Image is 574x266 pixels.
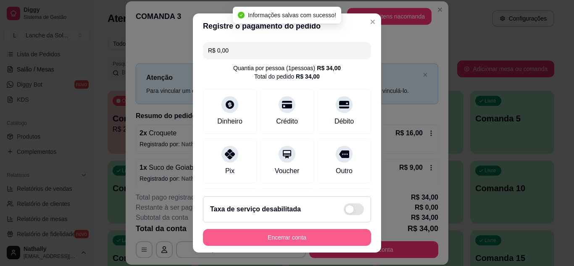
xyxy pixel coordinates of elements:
div: Outro [336,166,353,176]
div: Voucher [275,166,300,176]
header: Registre o pagamento do pedido [193,13,381,39]
input: Ex.: hambúrguer de cordeiro [208,42,366,59]
div: R$ 34,00 [317,64,341,72]
div: Crédito [276,116,298,126]
span: Informações salvas com sucesso! [248,12,336,18]
div: Pix [225,166,234,176]
button: Close [366,15,379,29]
span: check-circle [238,12,245,18]
div: Dinheiro [217,116,242,126]
h2: Taxa de serviço desabilitada [210,204,301,214]
button: Encerrar conta [203,229,371,246]
div: Débito [334,116,354,126]
div: Total do pedido [254,72,320,81]
div: Quantia por pessoa ( 1 pessoas) [233,64,341,72]
div: R$ 34,00 [296,72,320,81]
